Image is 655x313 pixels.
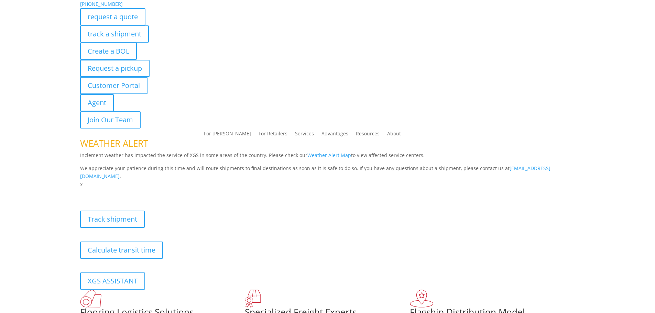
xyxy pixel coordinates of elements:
a: Agent [80,94,114,111]
a: About [387,131,401,139]
a: Join Our Team [80,111,141,128]
img: xgs-icon-flagship-distribution-model-red [410,290,434,308]
a: Create a BOL [80,43,137,60]
b: Visibility, transparency, and control for your entire supply chain. [80,190,233,196]
a: Request a pickup [80,60,150,77]
p: We appreciate your patience during this time and will route shipments to final destinations as so... [80,164,575,181]
a: XGS ASSISTANT [80,272,145,290]
a: Weather Alert Map [307,152,351,158]
a: track a shipment [80,25,149,43]
a: Calculate transit time [80,242,163,259]
a: Services [295,131,314,139]
img: xgs-icon-total-supply-chain-intelligence-red [80,290,101,308]
p: x [80,180,575,189]
a: Customer Portal [80,77,148,94]
a: request a quote [80,8,145,25]
p: Inclement weather has impacted the service of XGS in some areas of the country. Please check our ... [80,151,575,164]
span: WEATHER ALERT [80,137,148,149]
a: [PHONE_NUMBER] [80,1,123,7]
a: Track shipment [80,211,145,228]
a: For Retailers [259,131,287,139]
a: Advantages [321,131,348,139]
a: For [PERSON_NAME] [204,131,251,139]
a: Resources [356,131,380,139]
img: xgs-icon-focused-on-flooring-red [245,290,261,308]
